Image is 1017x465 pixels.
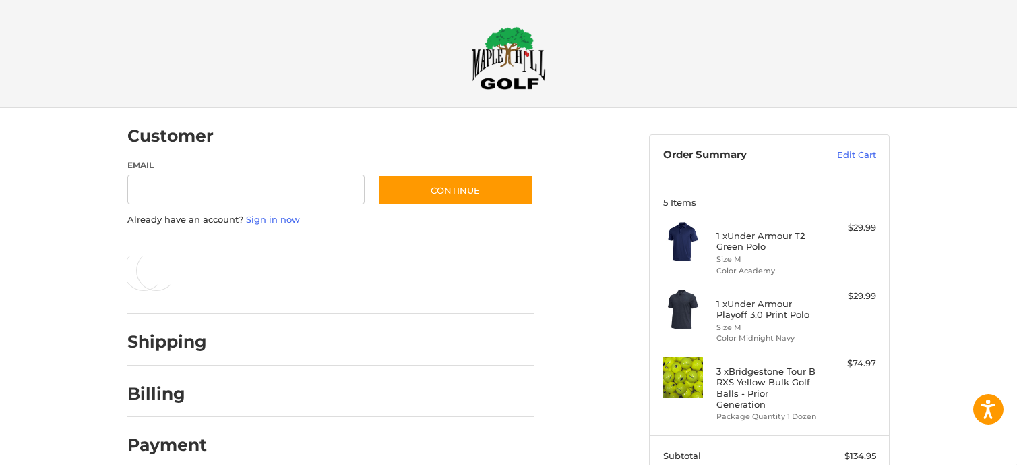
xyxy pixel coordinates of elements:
[13,407,160,452] iframe: Gorgias live chat messenger
[663,148,808,162] h3: Order Summary
[716,298,820,321] h4: 1 x Under Armour Playoff 3.0 Print Polo
[127,383,206,404] h2: Billing
[823,290,876,303] div: $29.99
[716,333,820,344] li: Color Midnight Navy
[127,331,207,352] h2: Shipping
[246,214,300,225] a: Sign in now
[823,221,876,235] div: $29.99
[127,126,214,146] h2: Customer
[716,254,820,265] li: Size M
[127,435,207,456] h2: Payment
[127,213,534,227] p: Already have an account?
[808,148,876,162] a: Edit Cart
[716,230,820,252] h4: 1 x Under Armour T2 Green Polo
[716,411,820,422] li: Package Quantity 1 Dozen
[716,366,820,410] h4: 3 x Bridgestone Tour B RXS Yellow Bulk Golf Balls - Prior Generation
[663,197,876,208] h3: 5 Items
[823,357,876,371] div: $74.97
[716,322,820,333] li: Size M
[472,26,546,90] img: Maple Hill Golf
[127,159,365,171] label: Email
[663,450,701,461] span: Subtotal
[844,450,876,461] span: $134.95
[377,175,534,206] button: Continue
[716,265,820,277] li: Color Academy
